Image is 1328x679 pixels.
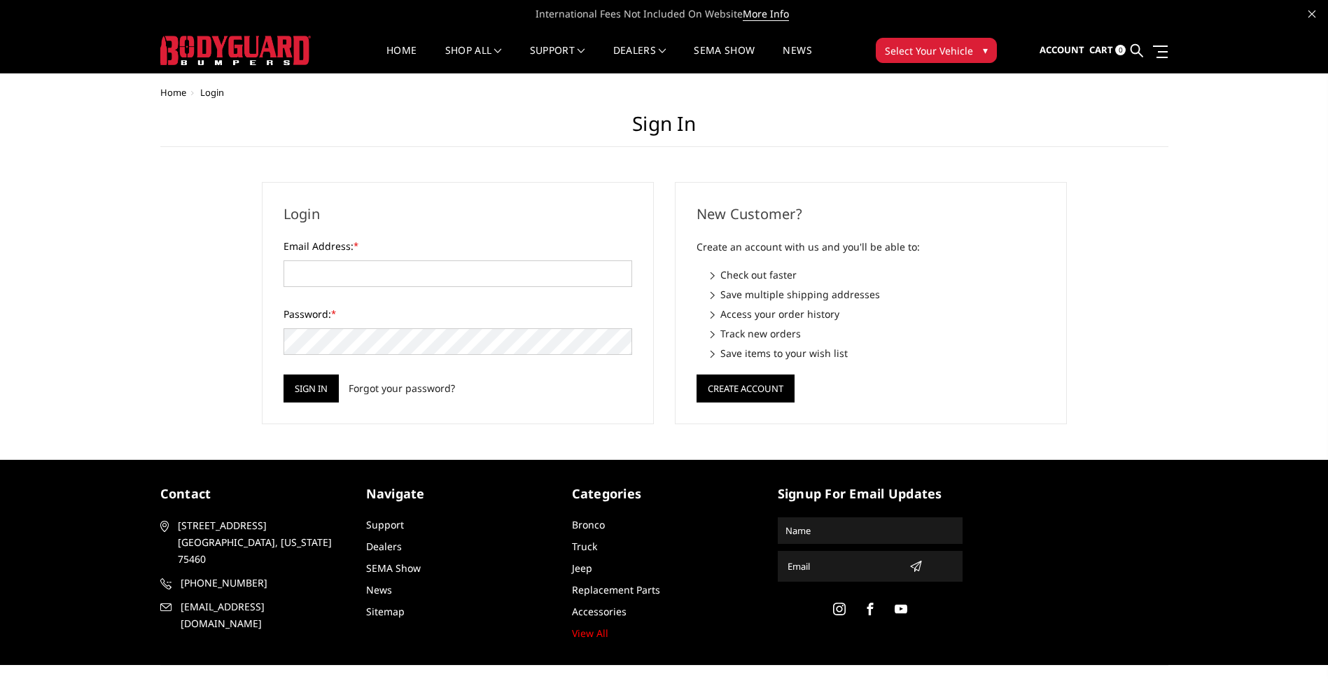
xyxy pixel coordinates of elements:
[983,43,988,57] span: ▾
[697,380,795,393] a: Create Account
[284,307,632,321] label: Password:
[366,540,402,553] a: Dealers
[366,561,421,575] a: SEMA Show
[181,575,343,591] span: [PHONE_NUMBER]
[572,540,597,553] a: Truck
[284,204,632,225] h2: Login
[711,307,1045,321] li: Access your order history
[783,45,811,73] a: News
[711,326,1045,341] li: Track new orders
[572,626,608,640] a: View All
[711,287,1045,302] li: Save multiple shipping addresses
[1089,43,1113,56] span: Cart
[366,583,392,596] a: News
[711,267,1045,282] li: Check out faster
[572,484,757,503] h5: Categories
[160,86,186,99] a: Home
[1089,31,1126,69] a: Cart 0
[445,45,502,73] a: shop all
[697,204,1045,225] h2: New Customer?
[160,598,345,632] a: [EMAIL_ADDRESS][DOMAIN_NAME]
[711,346,1045,360] li: Save items to your wish list
[200,86,224,99] span: Login
[530,45,585,73] a: Support
[284,239,632,253] label: Email Address:
[694,45,755,73] a: SEMA Show
[1040,31,1084,69] a: Account
[876,38,997,63] button: Select Your Vehicle
[572,583,660,596] a: Replacement Parts
[782,555,904,577] input: Email
[181,598,343,632] span: [EMAIL_ADDRESS][DOMAIN_NAME]
[697,239,1045,255] p: Create an account with us and you'll be able to:
[778,484,963,503] h5: signup for email updates
[743,7,789,21] a: More Info
[1040,43,1084,56] span: Account
[386,45,417,73] a: Home
[349,381,455,395] a: Forgot your password?
[885,43,973,58] span: Select Your Vehicle
[572,518,605,531] a: Bronco
[697,374,795,402] button: Create Account
[160,36,311,65] img: BODYGUARD BUMPERS
[366,484,551,503] h5: Navigate
[366,605,405,618] a: Sitemap
[780,519,960,542] input: Name
[572,561,592,575] a: Jeep
[613,45,666,73] a: Dealers
[572,605,627,618] a: Accessories
[1115,45,1126,55] span: 0
[178,517,340,568] span: [STREET_ADDRESS] [GEOGRAPHIC_DATA], [US_STATE] 75460
[366,518,404,531] a: Support
[160,575,345,591] a: [PHONE_NUMBER]
[160,112,1168,147] h1: Sign in
[284,374,339,402] input: Sign in
[160,484,345,503] h5: contact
